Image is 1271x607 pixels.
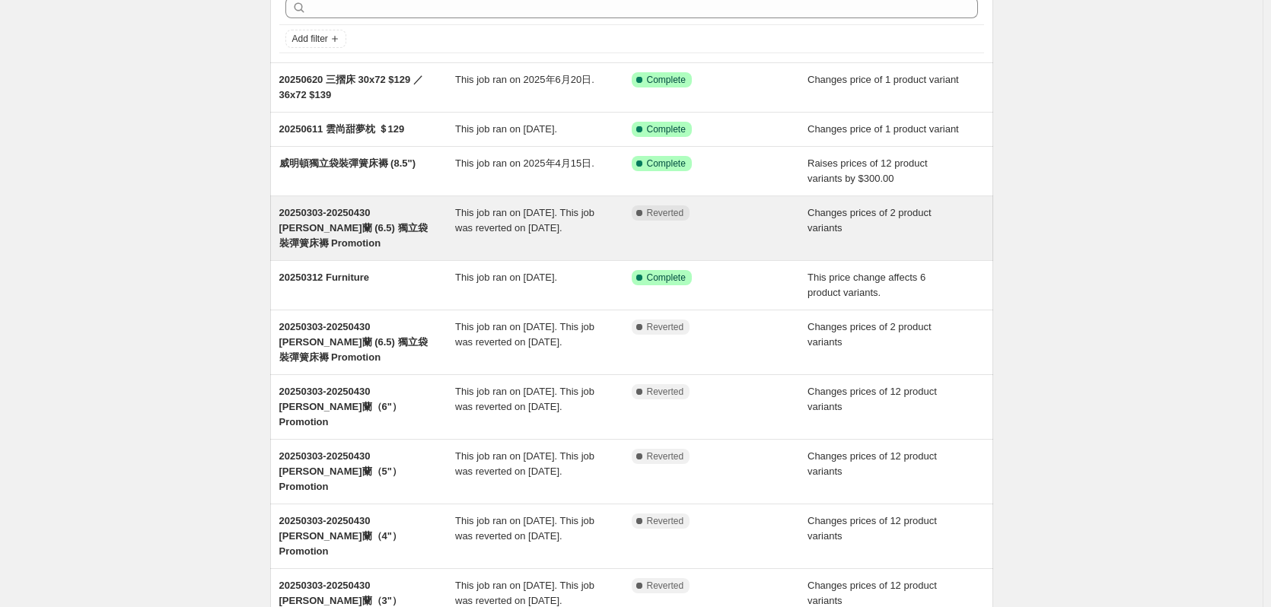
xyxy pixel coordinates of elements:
[279,207,428,249] span: 20250303-20250430 [PERSON_NAME]蘭 (6.5) 獨立袋裝彈簧床褥 Promotion
[808,123,959,135] span: Changes price of 1 product variant
[647,157,686,170] span: Complete
[455,580,594,606] span: This job ran on [DATE]. This job was reverted on [DATE].
[455,450,594,477] span: This job ran on [DATE]. This job was reverted on [DATE].
[647,272,686,284] span: Complete
[455,515,594,542] span: This job ran on [DATE]. This job was reverted on [DATE].
[647,515,684,527] span: Reverted
[279,321,428,363] span: 20250303-20250430 [PERSON_NAME]蘭 (6.5) 獨立袋裝彈簧床褥 Promotion
[455,207,594,234] span: This job ran on [DATE]. This job was reverted on [DATE].
[647,580,684,592] span: Reverted
[647,123,686,135] span: Complete
[808,272,925,298] span: This price change affects 6 product variants.
[647,321,684,333] span: Reverted
[455,321,594,348] span: This job ran on [DATE]. This job was reverted on [DATE].
[455,123,557,135] span: This job ran on [DATE].
[279,515,402,557] span: 20250303-20250430 [PERSON_NAME]蘭（4"）Promotion
[647,450,684,462] span: Reverted
[808,580,937,606] span: Changes prices of 12 product variants
[455,74,594,85] span: This job ran on 2025年6月20日.
[455,272,557,283] span: This job ran on [DATE].
[647,207,684,219] span: Reverted
[808,157,928,184] span: Raises prices of 12 product variants by $300.00
[279,157,416,169] span: 威明頓獨立袋裝彈簧床褥 (8.5")
[292,33,328,45] span: Add filter
[808,321,932,348] span: Changes prices of 2 product variants
[808,515,937,542] span: Changes prices of 12 product variants
[808,207,932,234] span: Changes prices of 2 product variants
[279,123,405,135] span: 20250611 雲尚甜夢枕 ＄129
[808,450,937,477] span: Changes prices of 12 product variants
[279,450,402,492] span: 20250303-20250430 [PERSON_NAME]蘭（5"）Promotion
[647,386,684,398] span: Reverted
[279,74,423,100] span: 20250620 三摺床 30x72 $129 ／36x72 $139
[808,74,959,85] span: Changes price of 1 product variant
[647,74,686,86] span: Complete
[285,30,346,48] button: Add filter
[279,386,402,427] span: 20250303-20250430 [PERSON_NAME]蘭（6"）Promotion
[808,386,937,412] span: Changes prices of 12 product variants
[279,272,370,283] span: 20250312 Furniture
[455,386,594,412] span: This job ran on [DATE]. This job was reverted on [DATE].
[455,157,594,169] span: This job ran on 2025年4月15日.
